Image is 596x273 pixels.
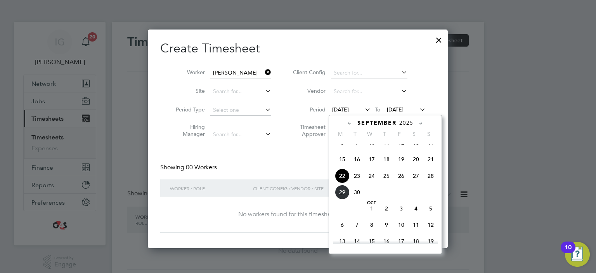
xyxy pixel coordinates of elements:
span: T [348,130,362,137]
span: 18 [379,152,394,167]
span: 14 [350,234,364,249]
span: 8 [364,217,379,232]
span: 5 [423,201,438,216]
div: 10 [565,247,572,257]
input: Select one [210,105,271,116]
input: Search for... [331,68,407,78]
span: 19 [423,234,438,249]
div: No workers found for this timesheet period. [168,210,428,219]
div: Showing [160,163,218,172]
span: S [407,130,421,137]
label: Vendor [291,87,326,94]
span: M [333,130,348,137]
span: 13 [335,234,350,249]
span: September [357,120,397,126]
span: 16 [350,152,364,167]
span: To [372,104,383,115]
label: Period Type [170,106,205,113]
label: Hiring Manager [170,123,205,137]
span: 18 [409,234,423,249]
span: 00 Workers [186,163,217,171]
div: Client Config / Vendor / Site [251,179,376,197]
span: 1 [364,201,379,216]
span: 15 [364,234,379,249]
span: 2025 [399,120,413,126]
label: Worker [170,69,205,76]
input: Search for... [210,86,271,97]
span: Oct [364,201,379,205]
span: 30 [350,185,364,200]
span: 19 [394,152,409,167]
input: Search for... [210,129,271,140]
span: 10 [394,217,409,232]
div: Worker / Role [168,179,251,197]
span: 28 [423,169,438,183]
span: 27 [409,169,423,183]
span: 4 [409,201,423,216]
label: Timesheet Approver [291,123,326,137]
span: 21 [423,152,438,167]
span: F [392,130,407,137]
span: W [362,130,377,137]
span: 11 [409,217,423,232]
span: 20 [409,152,423,167]
span: 9 [379,217,394,232]
span: 6 [335,217,350,232]
span: 3 [394,201,409,216]
span: 23 [350,169,364,183]
span: 22 [335,169,350,183]
input: Search for... [331,86,407,97]
input: Search for... [210,68,271,78]
span: 16 [379,234,394,249]
label: Period [291,106,326,113]
span: 25 [379,169,394,183]
h2: Create Timesheet [160,40,435,57]
span: 24 [364,169,379,183]
span: 17 [364,152,379,167]
span: 2 [379,201,394,216]
span: 15 [335,152,350,167]
span: 7 [350,217,364,232]
label: Client Config [291,69,326,76]
span: 17 [394,234,409,249]
span: [DATE] [387,106,404,113]
span: 26 [394,169,409,183]
button: Open Resource Center, 10 new notifications [565,242,590,267]
span: 12 [423,217,438,232]
span: T [377,130,392,137]
span: S [421,130,436,137]
span: [DATE] [332,106,349,113]
span: 29 [335,185,350,200]
label: Site [170,87,205,94]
